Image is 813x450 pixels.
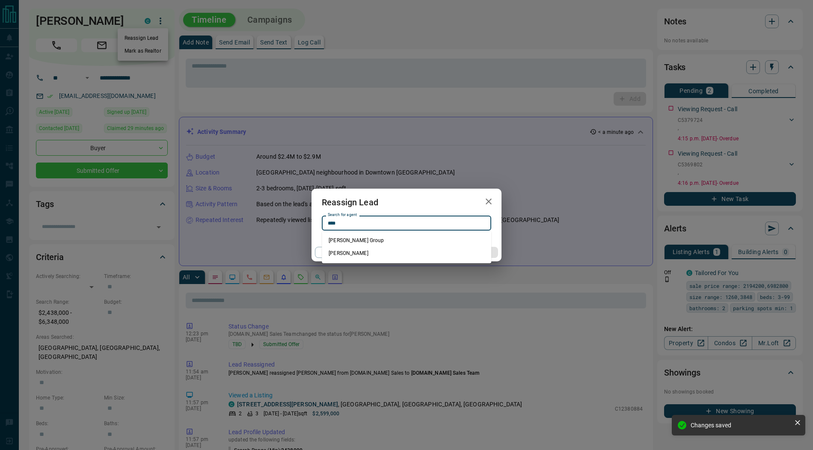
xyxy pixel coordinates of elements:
div: Changes saved [691,422,791,429]
li: [PERSON_NAME] [322,247,491,260]
li: [PERSON_NAME] Group [322,234,491,247]
button: Cancel [315,247,388,258]
h2: Reassign Lead [312,189,389,216]
label: Search for agent [328,212,357,218]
